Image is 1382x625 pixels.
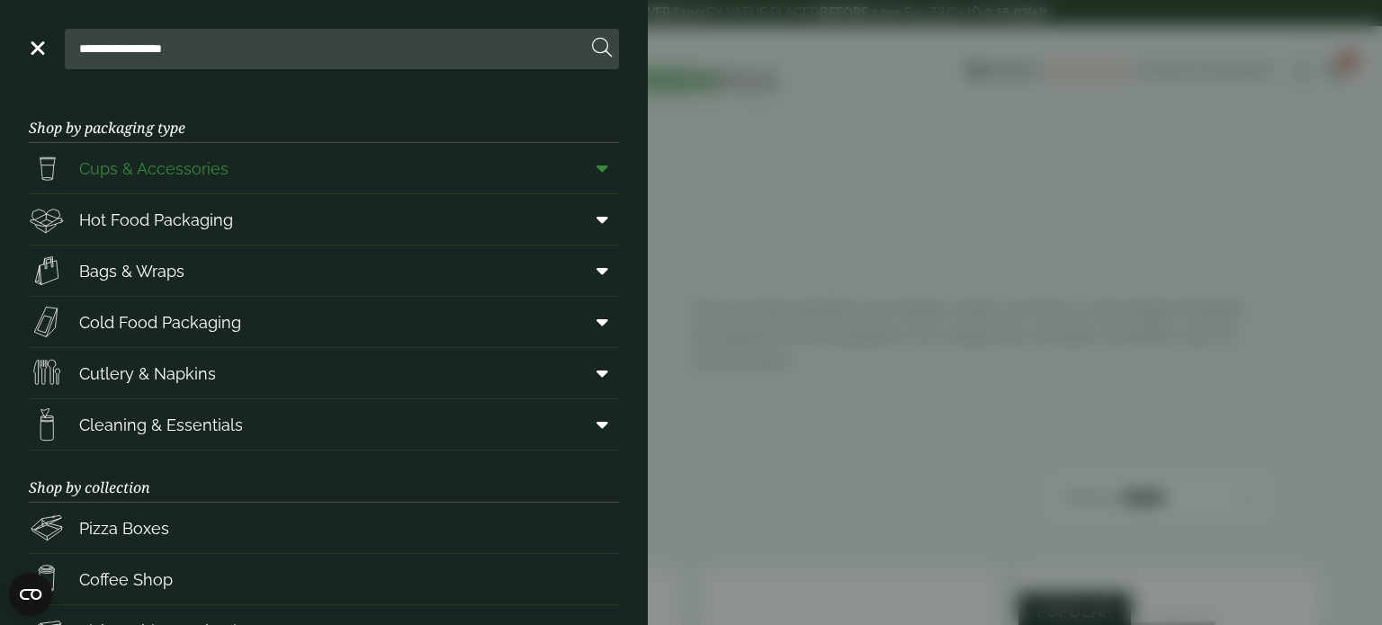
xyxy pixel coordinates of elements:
[29,503,619,553] a: Pizza Boxes
[79,413,243,437] span: Cleaning & Essentials
[29,304,65,340] img: Sandwich_box.svg
[29,561,65,597] img: HotDrink_paperCup.svg
[29,194,619,245] a: Hot Food Packaging
[9,573,52,616] button: Open CMP widget
[29,246,619,296] a: Bags & Wraps
[29,348,619,398] a: Cutlery & Napkins
[79,567,173,592] span: Coffee Shop
[29,253,65,289] img: Paper_carriers.svg
[29,355,65,391] img: Cutlery.svg
[29,510,65,546] img: Pizza_boxes.svg
[29,399,619,450] a: Cleaning & Essentials
[79,362,216,386] span: Cutlery & Napkins
[29,201,65,237] img: Deli_box.svg
[29,297,619,347] a: Cold Food Packaging
[79,156,229,181] span: Cups & Accessories
[29,554,619,604] a: Coffee Shop
[29,451,619,503] h3: Shop by collection
[79,259,184,283] span: Bags & Wraps
[29,406,65,442] img: open-wipe.svg
[79,208,233,232] span: Hot Food Packaging
[79,310,241,335] span: Cold Food Packaging
[29,91,619,143] h3: Shop by packaging type
[29,150,65,186] img: PintNhalf_cup.svg
[29,143,619,193] a: Cups & Accessories
[79,516,169,540] span: Pizza Boxes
